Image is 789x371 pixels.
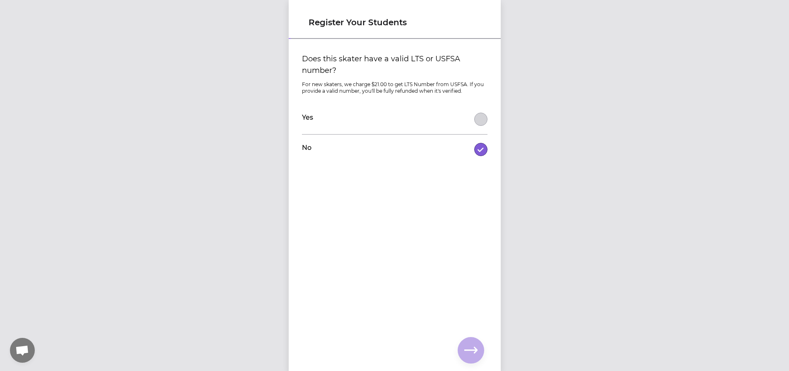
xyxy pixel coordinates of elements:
p: For new skaters, we charge $21.00 to get LTS Number from USFSA. If you provide a valid number, yo... [302,81,487,94]
label: Does this skater have a valid LTS or USFSA number? [302,53,487,76]
a: Open chat [10,338,35,363]
h1: Register Your Students [309,17,481,28]
label: No [302,143,311,153]
label: Yes [302,113,313,123]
